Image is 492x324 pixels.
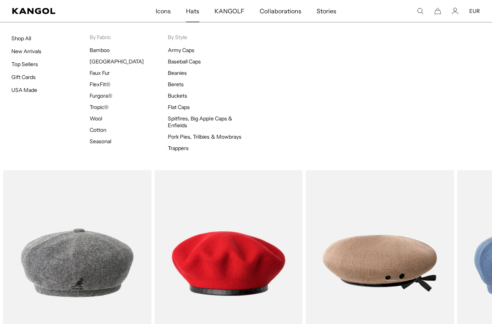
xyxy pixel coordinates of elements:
a: Buckets [168,92,187,99]
p: By Fabric [90,34,168,41]
a: Army Caps [168,47,194,54]
p: By Style [168,34,246,41]
a: Bamboo [90,47,110,54]
a: Flat Caps [168,104,190,111]
a: Top Sellers [11,61,38,68]
a: Account [452,8,459,14]
a: Beanies [168,70,187,76]
a: Berets [168,81,184,88]
summary: Search here [417,8,424,14]
a: New Arrivals [11,48,41,55]
button: Cart [434,8,441,14]
a: Shop All [11,35,31,42]
a: Cotton [90,126,106,133]
a: Gift Cards [11,74,36,81]
a: Faux Fur [90,70,110,76]
a: [GEOGRAPHIC_DATA] [90,58,144,65]
a: Seasonal [90,138,111,145]
button: EUR [469,8,480,14]
a: FlexFit® [90,81,110,88]
a: Furgora® [90,92,112,99]
a: USA Made [11,87,37,93]
a: Tropic® [90,104,109,111]
a: Pork Pies, Trilbies & Mowbrays [168,133,241,140]
a: Trappers [168,145,189,152]
a: Baseball Caps [168,58,201,65]
a: Kangol [12,8,103,14]
a: Spitfires, Big Apple Caps & Enfields [168,115,232,129]
a: Wool [90,115,102,122]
